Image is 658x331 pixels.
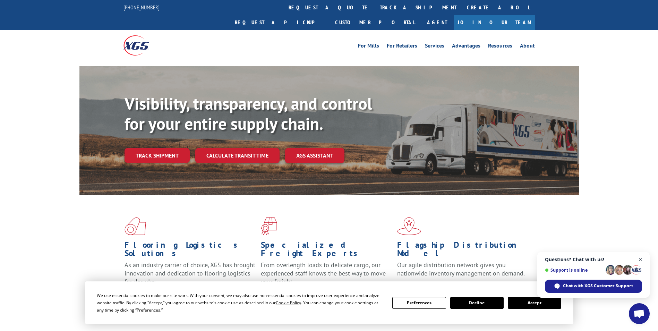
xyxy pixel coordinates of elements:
span: As an industry carrier of choice, XGS has brought innovation and dedication to flooring logistics... [125,261,255,286]
span: Cookie Policy [276,300,301,306]
button: Accept [508,297,561,309]
a: Services [425,43,444,51]
h1: Flooring Logistics Solutions [125,241,256,261]
a: Track shipment [125,148,190,163]
a: About [520,43,535,51]
span: Support is online [545,268,603,273]
img: xgs-icon-flagship-distribution-model-red [397,217,421,235]
span: Close chat [636,255,645,264]
div: Cookie Consent Prompt [85,281,573,324]
p: From overlength loads to delicate cargo, our experienced staff knows the best way to move your fr... [261,261,392,292]
span: Our agile distribution network gives you nationwide inventory management on demand. [397,261,525,277]
a: Customer Portal [330,15,420,30]
a: Advantages [452,43,480,51]
button: Decline [450,297,504,309]
a: Agent [420,15,454,30]
a: Resources [488,43,512,51]
span: Preferences [137,307,160,313]
span: Questions? Chat with us! [545,257,642,262]
div: Chat with XGS Customer Support [545,280,642,293]
img: xgs-icon-total-supply-chain-intelligence-red [125,217,146,235]
a: [PHONE_NUMBER] [123,4,160,11]
a: Join Our Team [454,15,535,30]
h1: Flagship Distribution Model [397,241,528,261]
b: Visibility, transparency, and control for your entire supply chain. [125,93,372,134]
span: Chat with XGS Customer Support [563,283,633,289]
a: Request a pickup [230,15,330,30]
a: For Mills [358,43,379,51]
div: Open chat [629,303,650,324]
a: For Retailers [387,43,417,51]
img: xgs-icon-focused-on-flooring-red [261,217,277,235]
h1: Specialized Freight Experts [261,241,392,261]
a: XGS ASSISTANT [285,148,344,163]
a: Calculate transit time [195,148,280,163]
button: Preferences [392,297,446,309]
div: We use essential cookies to make our site work. With your consent, we may also use non-essential ... [97,292,384,314]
